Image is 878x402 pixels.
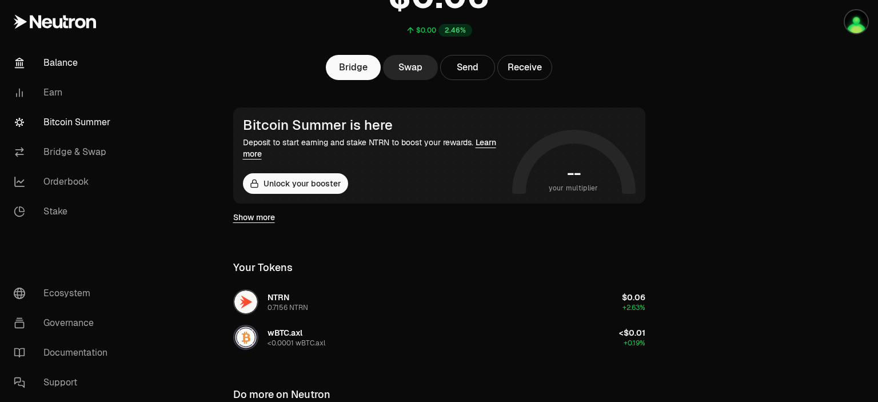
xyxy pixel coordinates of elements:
[622,303,645,312] span: +2.63%
[549,182,598,194] span: your multiplier
[5,167,123,197] a: Orderbook
[226,285,652,319] button: NTRN LogoNTRN0.7156 NTRN$0.06+2.63%
[440,55,495,80] button: Send
[438,24,472,37] div: 2.46%
[5,108,123,137] a: Bitcoin Summer
[619,328,645,338] span: <$0.01
[268,328,302,338] span: wBTC.axl
[383,55,438,80] a: Swap
[416,26,436,35] div: $0.00
[5,338,123,368] a: Documentation
[624,339,645,348] span: +0.19%
[226,320,652,355] button: wBTC.axl LogowBTC.axl<0.0001 wBTC.axl<$0.01+0.19%
[5,278,123,308] a: Ecosystem
[243,137,508,160] div: Deposit to start earning and stake NTRN to boost your rewards.
[497,55,552,80] button: Receive
[5,48,123,78] a: Balance
[234,326,257,349] img: wBTC.axl Logo
[845,10,868,33] img: Ledger Nano X000
[234,290,257,313] img: NTRN Logo
[5,78,123,108] a: Earn
[622,292,645,303] span: $0.06
[268,303,308,312] div: 0.7156 NTRN
[268,339,325,348] div: <0.0001 wBTC.axl
[5,368,123,397] a: Support
[233,260,293,276] div: Your Tokens
[5,197,123,226] a: Stake
[567,164,580,182] h1: --
[243,173,348,194] button: Unlock your booster
[233,212,275,223] a: Show more
[5,308,123,338] a: Governance
[243,117,508,133] div: Bitcoin Summer is here
[5,137,123,167] a: Bridge & Swap
[326,55,381,80] a: Bridge
[268,292,289,303] span: NTRN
